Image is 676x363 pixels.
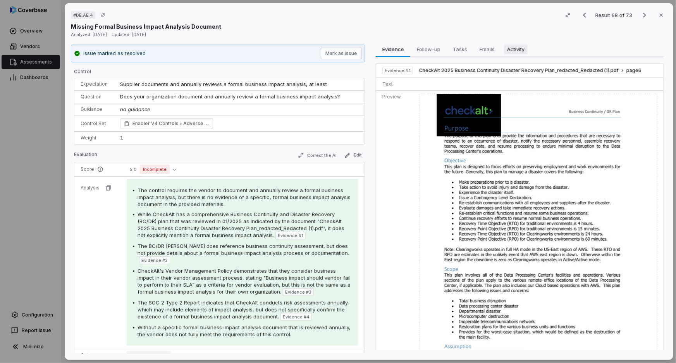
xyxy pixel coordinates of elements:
[81,166,117,172] p: Score
[419,67,618,74] span: CheckAlt 2025 Business Continuity Disaster Recovery Plan_redacted_Redacted (1).pdf
[96,8,110,22] button: Copy link
[81,120,111,127] p: Control Set
[385,67,410,74] span: Evidence # 1
[376,77,416,90] td: Text
[140,165,170,174] span: Incomplete
[321,48,362,59] button: Mark as issue
[138,243,349,256] span: The BC/DR [PERSON_NAME] does reference business continuity assessment, but does not provide detai...
[81,185,100,191] p: Analysis
[138,324,351,337] span: Without a specific formal business impact analysis document that is reviewed annually, the vendor...
[112,32,146,37] span: Updated: [DATE]
[81,106,111,112] p: Guidance
[120,81,327,87] span: Supplier documents and annually reviews a formal business impact analysis, at least
[127,351,171,359] span: Missing document
[73,12,93,18] span: # DE.AE.4
[138,187,351,207] span: The control requires the vendor to document and annually review a formal business impact analysis...
[138,268,351,295] span: CheckAlt's Vendor Management Policy demonstrates that they consider business impact in their vend...
[141,257,168,263] span: Evidence # 2
[626,67,641,74] span: page 6
[71,32,107,37] span: Analyzed: [DATE]
[295,151,340,160] button: Correct the AI
[138,211,344,238] span: While CheckAlt has a comprehensive Business Continuity and Disaster Recovery (BC/DR) plan that wa...
[120,93,340,100] span: Does your organization document and annually review a formal business impact analysis?
[120,106,150,112] span: no guidance
[132,120,209,127] span: Enabler V4 Controls Adverse Event Analysis
[81,352,117,358] p: Category
[576,10,592,20] button: Previous result
[450,44,470,54] span: Tasks
[81,81,111,87] p: Expectation
[341,151,365,160] button: Edit
[379,44,407,54] span: Evidence
[81,94,111,100] p: Question
[278,232,303,239] span: Evidence # 1
[71,22,221,31] p: Missing Formal Business Impact Analysis Document
[504,44,528,54] span: Activity
[74,151,97,161] p: Evaluation
[285,289,311,295] span: Evidence # 3
[413,44,443,54] span: Follow-up
[74,69,365,78] p: Control
[83,50,146,57] p: Issue marked as resolved
[476,44,498,54] span: Emails
[636,10,652,20] button: Next result
[283,314,310,320] span: Evidence # 4
[120,134,123,141] span: 1
[419,67,641,74] button: CheckAlt 2025 Business Continuity Disaster Recovery Plan_redacted_Redacted (1).pdfpage6
[138,299,349,320] span: The SOC 2 Type 2 Report indicates that CheckAlt conducts risk assessments annually, which may inc...
[127,165,179,174] button: 5.0Incomplete
[595,11,633,19] p: Result 68 of 73
[81,135,111,141] p: Weight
